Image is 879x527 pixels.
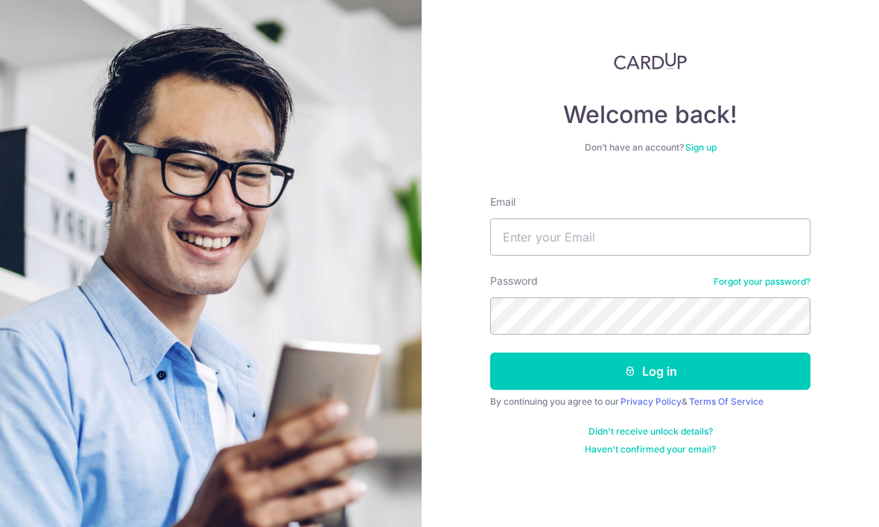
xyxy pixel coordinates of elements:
[490,218,810,256] input: Enter your Email
[588,426,713,438] a: Didn't receive unlock details?
[685,142,717,153] a: Sign up
[490,142,810,154] div: Don’t have an account?
[490,274,538,288] label: Password
[621,396,682,407] a: Privacy Policy
[714,276,810,288] a: Forgot your password?
[585,444,716,455] a: Haven't confirmed your email?
[689,396,764,407] a: Terms Of Service
[490,353,810,390] button: Log in
[490,195,515,209] label: Email
[490,100,810,130] h4: Welcome back!
[490,396,810,408] div: By continuing you agree to our &
[614,52,687,70] img: CardUp Logo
